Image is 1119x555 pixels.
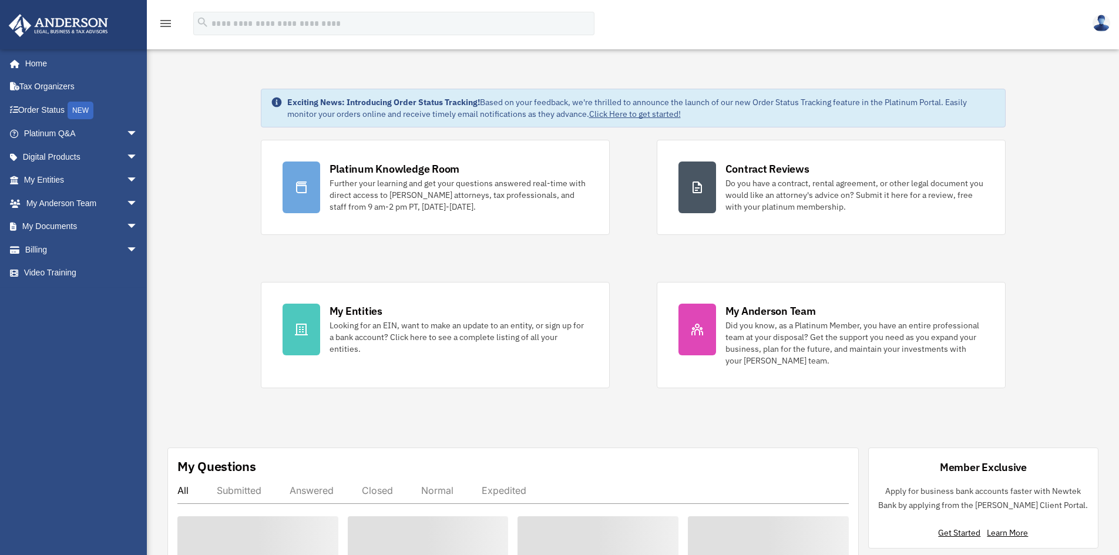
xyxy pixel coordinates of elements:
span: arrow_drop_down [126,122,150,146]
div: Expedited [482,485,526,496]
div: Further your learning and get your questions answered real-time with direct access to [PERSON_NAM... [330,177,588,213]
a: Get Started [938,527,985,538]
div: Platinum Knowledge Room [330,162,460,176]
div: My Anderson Team [725,304,816,318]
div: NEW [68,102,93,119]
p: Apply for business bank accounts faster with Newtek Bank by applying from the [PERSON_NAME] Clien... [878,484,1088,513]
span: arrow_drop_down [126,238,150,262]
a: My Documentsarrow_drop_down [8,215,156,238]
span: arrow_drop_down [126,169,150,193]
img: Anderson Advisors Platinum Portal [5,14,112,37]
div: My Entities [330,304,382,318]
div: Did you know, as a Platinum Member, you have an entire professional team at your disposal? Get th... [725,319,984,366]
a: Tax Organizers [8,75,156,99]
a: Billingarrow_drop_down [8,238,156,261]
span: arrow_drop_down [126,191,150,216]
div: Answered [290,485,334,496]
span: arrow_drop_down [126,145,150,169]
div: Normal [421,485,453,496]
img: User Pic [1093,15,1110,32]
a: Platinum Q&Aarrow_drop_down [8,122,156,146]
i: menu [159,16,173,31]
a: Home [8,52,150,75]
div: Submitted [217,485,261,496]
div: Closed [362,485,393,496]
a: Click Here to get started! [589,109,681,119]
a: Video Training [8,261,156,285]
div: All [177,485,189,496]
a: Learn More [987,527,1028,538]
a: Platinum Knowledge Room Further your learning and get your questions answered real-time with dire... [261,140,610,235]
a: My Entities Looking for an EIN, want to make an update to an entity, or sign up for a bank accoun... [261,282,610,388]
strong: Exciting News: Introducing Order Status Tracking! [287,97,480,107]
span: arrow_drop_down [126,215,150,239]
div: Contract Reviews [725,162,809,176]
div: Do you have a contract, rental agreement, or other legal document you would like an attorney's ad... [725,177,984,213]
a: Contract Reviews Do you have a contract, rental agreement, or other legal document you would like... [657,140,1006,235]
div: Member Exclusive [940,460,1027,475]
a: My Entitiesarrow_drop_down [8,169,156,192]
i: search [196,16,209,29]
a: My Anderson Teamarrow_drop_down [8,191,156,215]
div: My Questions [177,458,256,475]
a: My Anderson Team Did you know, as a Platinum Member, you have an entire professional team at your... [657,282,1006,388]
a: Digital Productsarrow_drop_down [8,145,156,169]
a: Order StatusNEW [8,98,156,122]
div: Based on your feedback, we're thrilled to announce the launch of our new Order Status Tracking fe... [287,96,996,120]
a: menu [159,21,173,31]
div: Looking for an EIN, want to make an update to an entity, or sign up for a bank account? Click her... [330,319,588,355]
